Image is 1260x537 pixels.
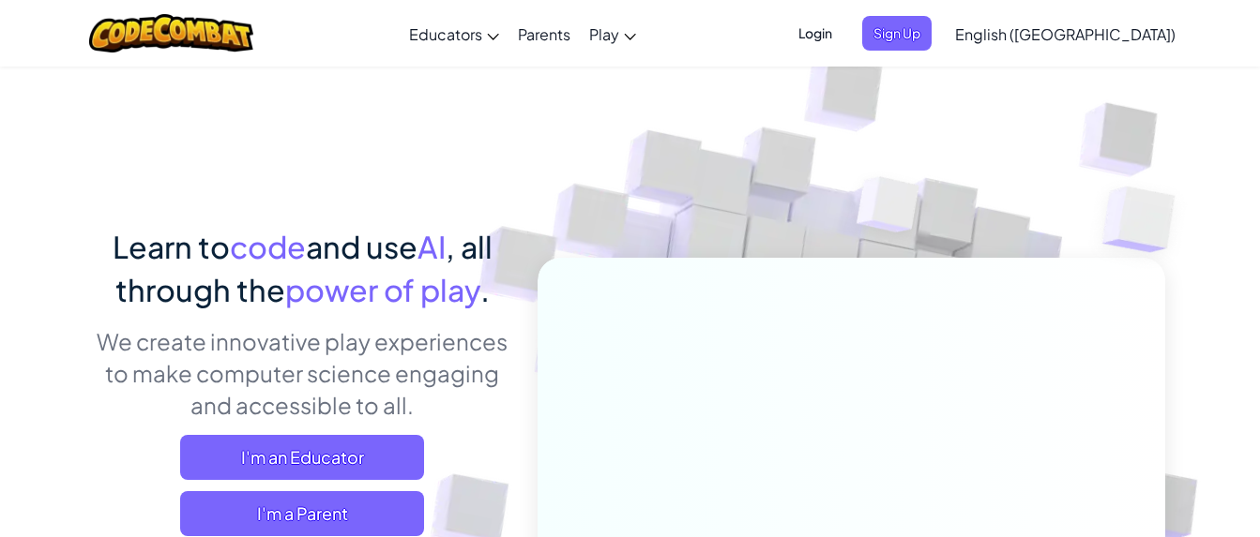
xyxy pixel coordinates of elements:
[580,8,645,59] a: Play
[89,14,253,52] img: CodeCombat logo
[787,16,843,51] button: Login
[509,8,580,59] a: Parents
[589,24,619,44] span: Play
[1065,141,1227,299] img: Overlap cubes
[230,228,306,265] span: code
[306,228,417,265] span: and use
[862,16,932,51] button: Sign Up
[480,271,490,308] span: .
[946,8,1185,59] a: English ([GEOGRAPHIC_DATA])
[96,325,509,421] p: We create innovative play experiences to make computer science engaging and accessible to all.
[417,228,446,265] span: AI
[180,435,424,480] a: I'm an Educator
[955,24,1176,44] span: English ([GEOGRAPHIC_DATA])
[285,271,480,308] span: power of play
[400,8,509,59] a: Educators
[409,24,482,44] span: Educators
[180,491,424,536] a: I'm a Parent
[821,140,956,279] img: Overlap cubes
[113,228,230,265] span: Learn to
